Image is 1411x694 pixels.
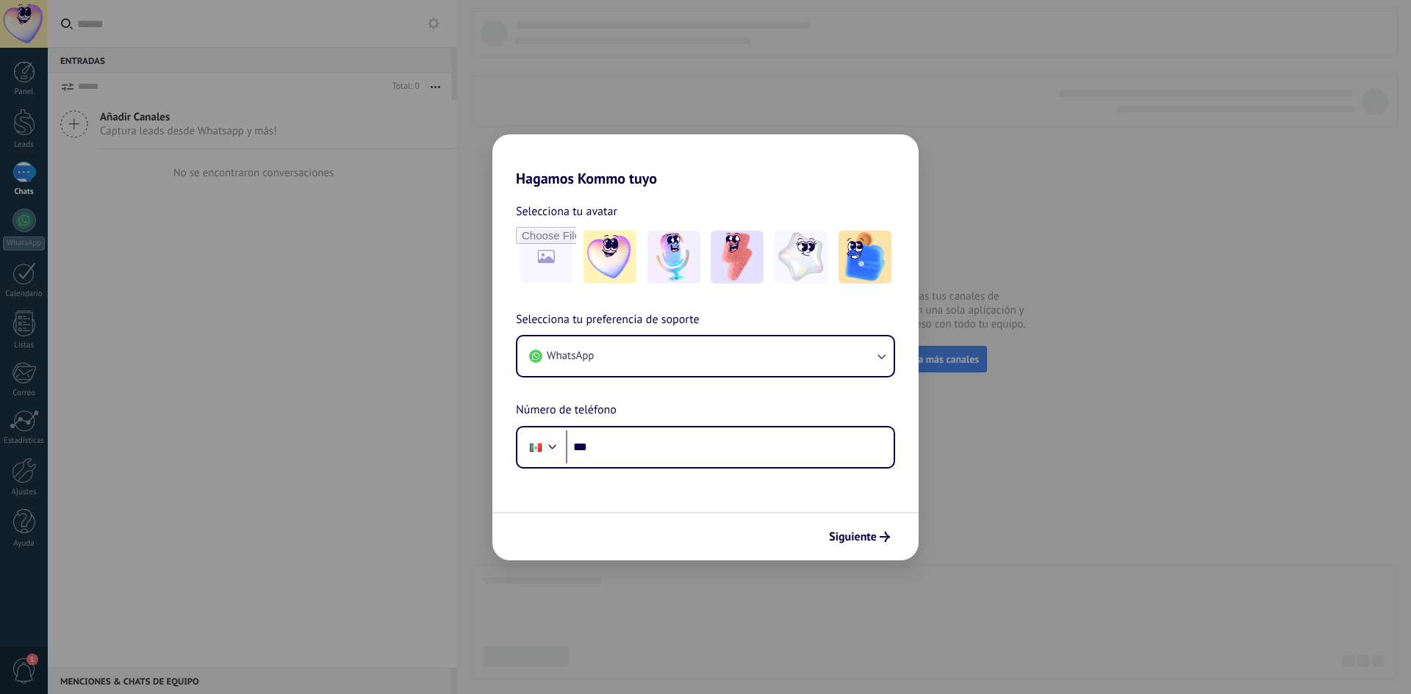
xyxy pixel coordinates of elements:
[829,532,877,542] span: Siguiente
[516,202,617,221] span: Selecciona tu avatar
[647,231,700,283] img: -2.jpeg
[547,349,594,364] span: WhatsApp
[516,401,617,420] span: Número de teléfono
[516,311,700,330] span: Selecciona tu preferencia de soporte
[492,134,919,187] h2: Hagamos Kommo tuyo
[775,231,827,283] img: -4.jpeg
[522,432,550,463] div: Mexico: + 52
[839,231,891,283] img: -5.jpeg
[517,336,894,376] button: WhatsApp
[822,524,897,549] button: Siguiente
[711,231,764,283] img: -3.jpeg
[584,231,636,283] img: -1.jpeg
